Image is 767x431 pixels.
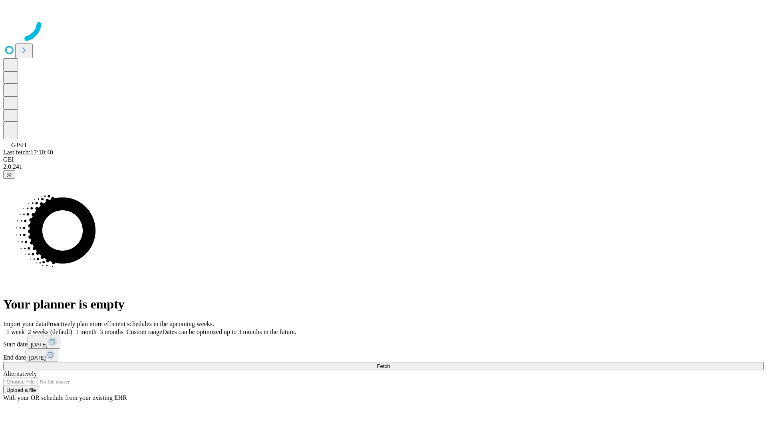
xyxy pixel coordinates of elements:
[28,336,60,349] button: [DATE]
[3,149,53,156] span: Last fetch: 17:10:40
[3,386,39,394] button: Upload a file
[377,363,390,369] span: Fetch
[100,328,123,335] span: 3 months
[3,336,764,349] div: Start date
[3,370,37,377] span: Alternatively
[3,156,764,163] div: GEI
[6,328,25,335] span: 1 week
[3,320,46,327] span: Import your data
[6,172,12,178] span: @
[29,355,46,361] span: [DATE]
[26,349,58,362] button: [DATE]
[11,142,26,148] span: GJSH
[28,328,72,335] span: 2 weeks (default)
[127,328,162,335] span: Custom range
[31,342,48,348] span: [DATE]
[3,394,127,401] span: With your OR schedule from your existing EHR
[3,297,764,312] h1: Your planner is empty
[3,170,15,179] button: @
[76,328,97,335] span: 1 month
[3,362,764,370] button: Fetch
[162,328,296,335] span: Dates can be optimized up to 3 months in the future.
[46,320,214,327] span: Proactively plan more efficient schedules in the upcoming weeks.
[3,349,764,362] div: End date
[3,163,764,170] div: 2.0.241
